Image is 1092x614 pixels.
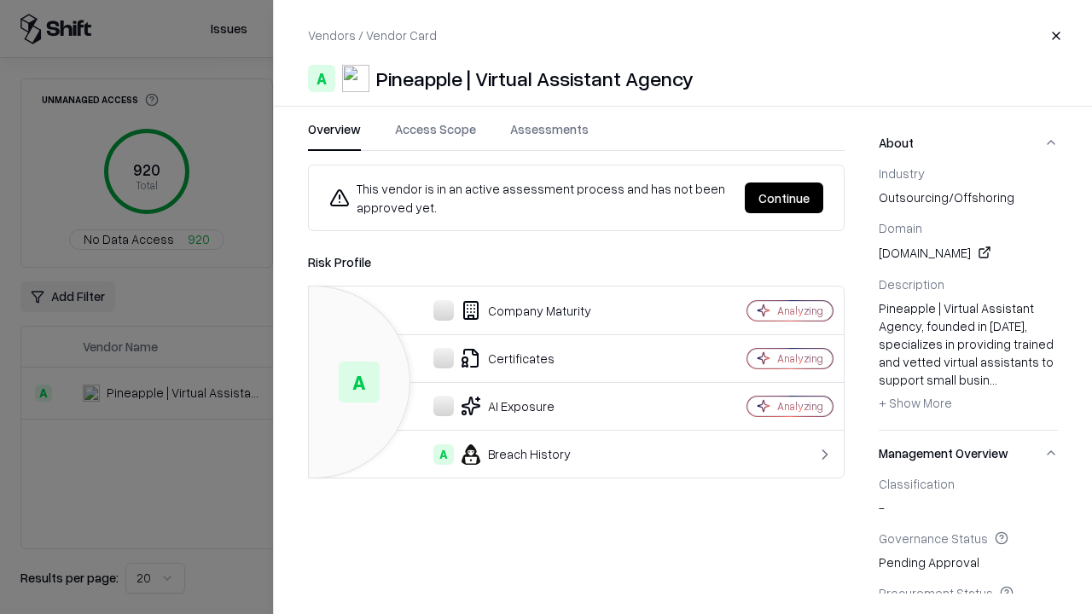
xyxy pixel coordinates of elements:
div: Analyzing [777,304,823,318]
div: Pending Approval [879,530,1058,571]
button: Management Overview [879,431,1058,476]
div: Industry [879,165,1058,181]
div: Analyzing [777,351,823,366]
div: Breach History [322,444,688,465]
div: Company Maturity [322,300,688,321]
div: Domain [879,220,1058,235]
div: - [879,476,1058,517]
button: Access Scope [395,120,476,151]
img: Pineapple | Virtual Assistant Agency [342,65,369,92]
div: AI Exposure [322,396,688,416]
button: Overview [308,120,361,151]
div: About [879,165,1058,430]
span: outsourcing/offshoring [879,188,1058,206]
span: ... [990,372,997,387]
div: A [339,362,380,403]
div: A [433,444,454,465]
p: Vendors / Vendor Card [308,26,437,44]
div: Certificates [322,348,688,368]
div: Analyzing [777,399,823,414]
div: Classification [879,476,1058,491]
div: Pineapple | Virtual Assistant Agency, founded in [DATE], specializes in providing trained and vet... [879,299,1058,417]
button: + Show More [879,389,952,416]
div: [DOMAIN_NAME] [879,242,1058,263]
div: This vendor is in an active assessment process and has not been approved yet. [329,179,731,217]
div: Pineapple | Virtual Assistant Agency [376,65,694,92]
div: Procurement Status [879,585,1058,600]
div: Description [879,276,1058,292]
div: Governance Status [879,530,1058,546]
div: A [308,65,335,92]
button: About [879,120,1058,165]
span: + Show More [879,395,952,410]
button: Continue [745,182,823,213]
div: Risk Profile [308,252,845,272]
button: Assessments [510,120,589,151]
